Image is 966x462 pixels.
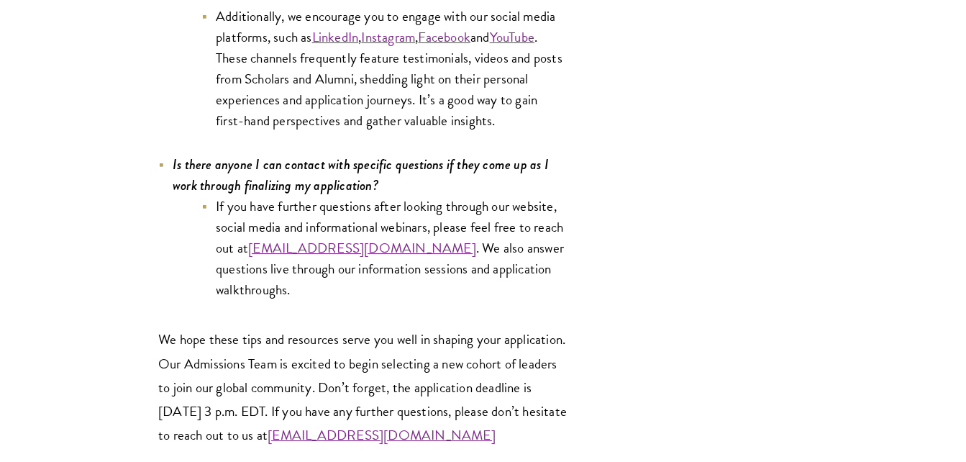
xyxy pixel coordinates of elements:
[490,27,534,47] a: YouTube
[248,237,476,258] a: [EMAIL_ADDRESS][DOMAIN_NAME]
[361,27,415,47] a: Instagram
[201,196,568,300] li: If you have further questions after looking through our website, social media and informational w...
[268,425,496,445] a: [EMAIL_ADDRESS][DOMAIN_NAME]
[158,327,568,446] p: We hope these tips and resources serve you well in shaping your application. Our Admissions Team ...
[173,155,549,195] i: Is there anyone I can contact with specific questions if they come up as I work through finalizin...
[418,27,470,47] a: Facebook
[201,6,568,131] li: Additionally, we encourage you to engage with our social media platforms, such as , , and . These...
[312,27,359,47] a: LinkedIn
